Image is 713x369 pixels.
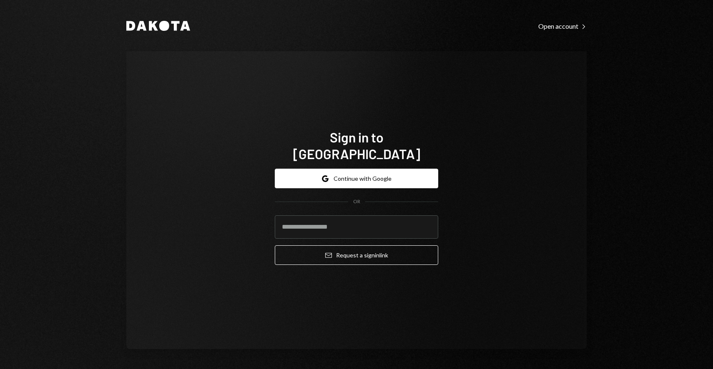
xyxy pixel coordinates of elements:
div: OR [353,198,360,205]
button: Request a signinlink [275,245,438,265]
button: Continue with Google [275,169,438,188]
div: Open account [538,22,587,30]
a: Open account [538,21,587,30]
h1: Sign in to [GEOGRAPHIC_DATA] [275,129,438,162]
